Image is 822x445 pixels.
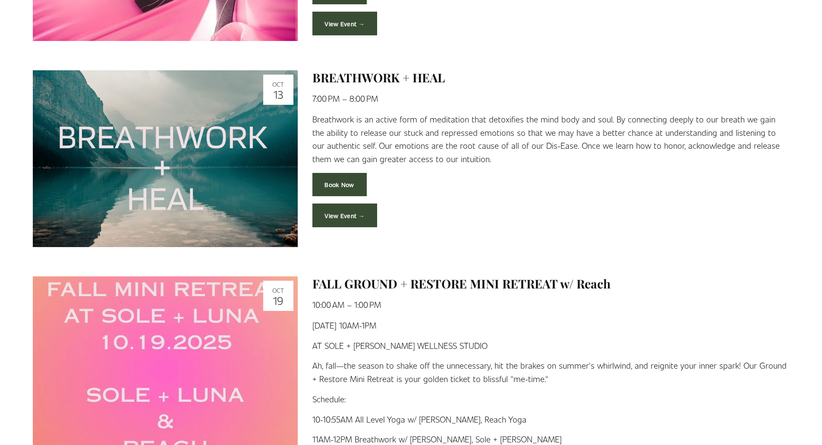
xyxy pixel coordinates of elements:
[312,93,340,103] time: 7:00 PM
[312,12,378,35] a: View Event →
[312,173,367,197] a: Book Now
[312,276,611,291] a: FALL GROUND + RESTORE MINI RETREAT w/ Reach
[266,81,291,87] div: Oct
[350,93,378,103] time: 8:00 PM
[33,70,297,247] img: BREATHWORK + HEAL
[312,413,789,426] p: 10-10:55AM All Level Yoga w/ [PERSON_NAME], Reach Yoga
[266,88,291,100] div: 13
[312,69,445,85] a: BREATHWORK + HEAL
[266,287,291,293] div: Oct
[312,204,378,227] a: View Event →
[312,339,789,352] p: AT SOLE + [PERSON_NAME] WELLNESS STUDIO
[312,299,344,310] time: 10:00 AM
[312,392,789,406] p: Schedule:
[266,295,291,306] div: 19
[312,319,789,332] p: [DATE] 10AM-1PM
[312,359,789,385] p: Ah, fall—the season to shake off the unnecessary, hit the brakes on summer's whirlwind, and reign...
[312,113,789,166] p: Breathwork is an active form of meditation that detoxifies the mind body and soul. By connecting ...
[354,299,381,310] time: 1:00 PM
